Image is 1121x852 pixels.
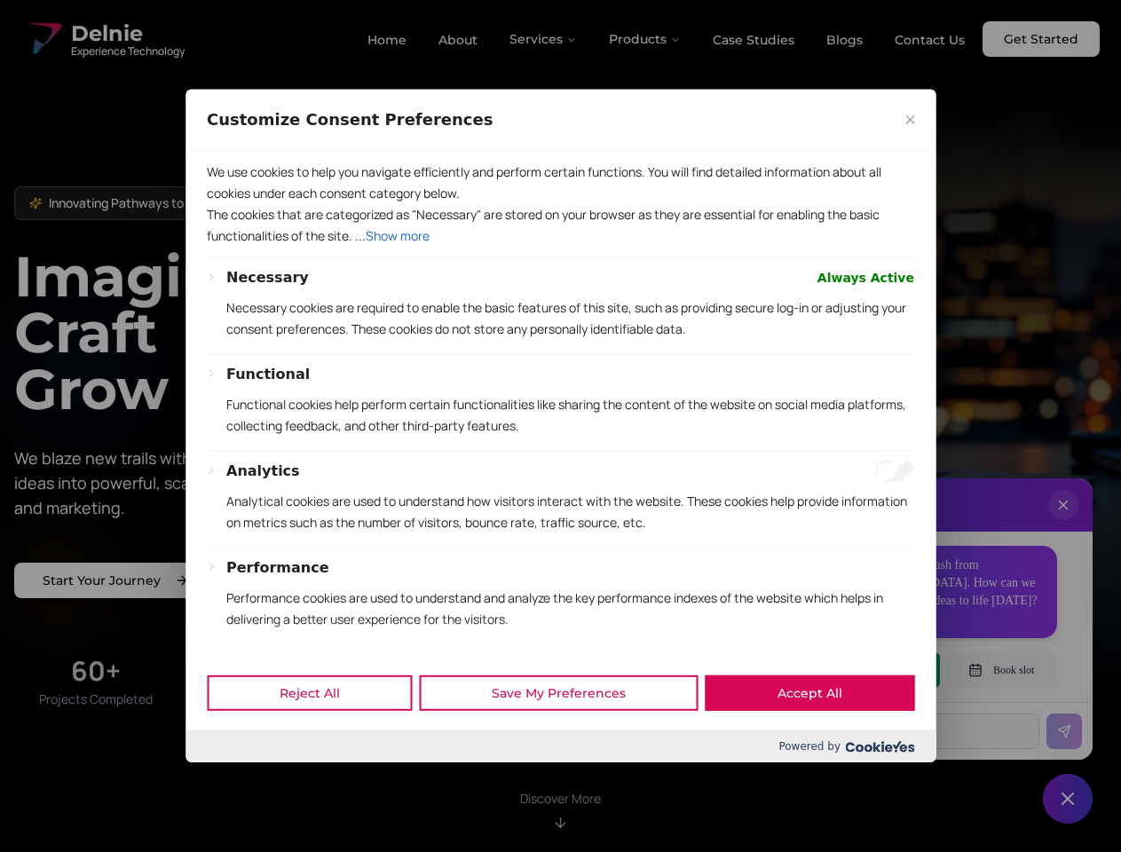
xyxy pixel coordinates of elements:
[207,109,493,130] span: Customize Consent Preferences
[875,461,914,482] input: Enable Analytics
[226,364,310,385] button: Functional
[207,204,914,247] p: The cookies that are categorized as "Necessary" are stored on your browser as they are essential ...
[226,557,329,579] button: Performance
[207,162,914,204] p: We use cookies to help you navigate efficiently and perform certain functions. You will find deta...
[817,267,914,288] span: Always Active
[186,730,935,762] div: Powered by
[366,225,430,247] button: Show more
[845,741,914,753] img: Cookieyes logo
[905,115,914,124] img: Close
[226,297,914,340] p: Necessary cookies are required to enable the basic features of this site, such as providing secur...
[226,491,914,533] p: Analytical cookies are used to understand how visitors interact with the website. These cookies h...
[419,675,698,711] button: Save My Preferences
[207,675,412,711] button: Reject All
[226,588,914,630] p: Performance cookies are used to understand and analyze the key performance indexes of the website...
[226,267,309,288] button: Necessary
[705,675,914,711] button: Accept All
[226,461,300,482] button: Analytics
[226,394,914,437] p: Functional cookies help perform certain functionalities like sharing the content of the website o...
